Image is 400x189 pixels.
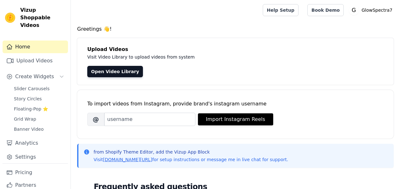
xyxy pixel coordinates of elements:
[103,157,152,162] a: [DOMAIN_NAME][URL]
[104,113,195,126] input: username
[94,156,288,163] p: Visit for setup instructions or message me in live chat for support.
[3,54,68,67] a: Upload Videos
[5,13,15,23] img: Vizup
[359,4,395,16] p: GlowSpectra7
[3,151,68,163] a: Settings
[10,84,68,93] a: Slider Carousels
[10,94,68,103] a: Story Circles
[77,25,394,33] h4: Greetings 👋!
[10,115,68,123] a: Grid Wrap
[87,46,384,53] h4: Upload Videos
[20,6,65,29] span: Vizup Shoppable Videos
[198,113,273,125] button: Import Instagram Reels
[87,100,384,108] div: To import videos from Instagram, provide brand's instagram username
[14,96,42,102] span: Story Circles
[14,85,50,92] span: Slider Carousels
[15,73,54,80] span: Create Widgets
[3,41,68,53] a: Home
[14,116,36,122] span: Grid Wrap
[10,125,68,134] a: Banner Video
[352,7,356,13] text: G
[3,166,68,179] a: Pricing
[3,70,68,83] button: Create Widgets
[10,104,68,113] a: Floating-Pop ⭐
[349,4,395,16] button: G GlowSpectra7
[87,113,104,126] span: @
[14,126,44,132] span: Banner Video
[87,66,143,77] a: Open Video Library
[94,149,288,155] p: from Shopify Theme Editor, add the Vizup App Block
[307,4,344,16] a: Book Demo
[14,106,48,112] span: Floating-Pop ⭐
[3,137,68,149] a: Analytics
[263,4,298,16] a: Help Setup
[87,53,371,61] p: Visit Video Library to upload videos from system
